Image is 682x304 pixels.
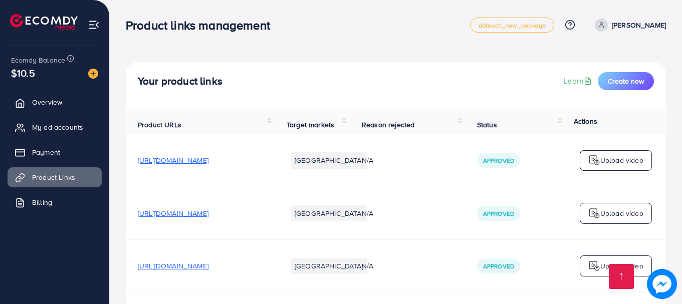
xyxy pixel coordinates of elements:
span: Product Links [32,172,75,182]
a: Product Links [8,167,102,187]
span: Actions [574,116,597,126]
span: [URL][DOMAIN_NAME] [138,261,208,271]
li: [GEOGRAPHIC_DATA] [291,152,367,168]
span: Billing [32,197,52,207]
a: Payment [8,142,102,162]
span: Approved [483,262,514,270]
span: Payment [32,147,60,157]
a: Learn [563,75,594,87]
span: N/A [362,155,373,165]
span: N/A [362,208,373,218]
img: logo [588,207,600,219]
span: Approved [483,209,514,218]
li: [GEOGRAPHIC_DATA] [291,205,367,221]
h4: Your product links [138,75,222,88]
span: N/A [362,261,373,271]
img: image [88,69,98,79]
a: Billing [8,192,102,212]
span: Target markets [287,120,334,130]
img: logo [10,14,78,30]
h3: Product links management [126,18,278,33]
span: Overview [32,97,62,107]
span: Create new [608,76,644,86]
span: My ad accounts [32,122,83,132]
p: [PERSON_NAME] [612,19,666,31]
p: Upload video [600,154,643,166]
span: $10.5 [11,66,35,80]
img: menu [88,19,100,31]
span: Status [477,120,497,130]
span: Reason rejected [362,120,414,130]
img: image [647,269,677,299]
a: My ad accounts [8,117,102,137]
a: Overview [8,92,102,112]
span: [URL][DOMAIN_NAME] [138,155,208,165]
a: adreach_new_package [470,18,554,33]
img: logo [588,260,600,272]
span: Approved [483,156,514,165]
button: Create new [598,72,654,90]
span: adreach_new_package [479,22,546,29]
p: Upload video [600,260,643,272]
span: Ecomdy Balance [11,55,65,65]
li: [GEOGRAPHIC_DATA] [291,258,367,274]
a: [PERSON_NAME] [591,19,666,32]
span: [URL][DOMAIN_NAME] [138,208,208,218]
p: Upload video [600,207,643,219]
span: Product URLs [138,120,181,130]
img: logo [588,154,600,166]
